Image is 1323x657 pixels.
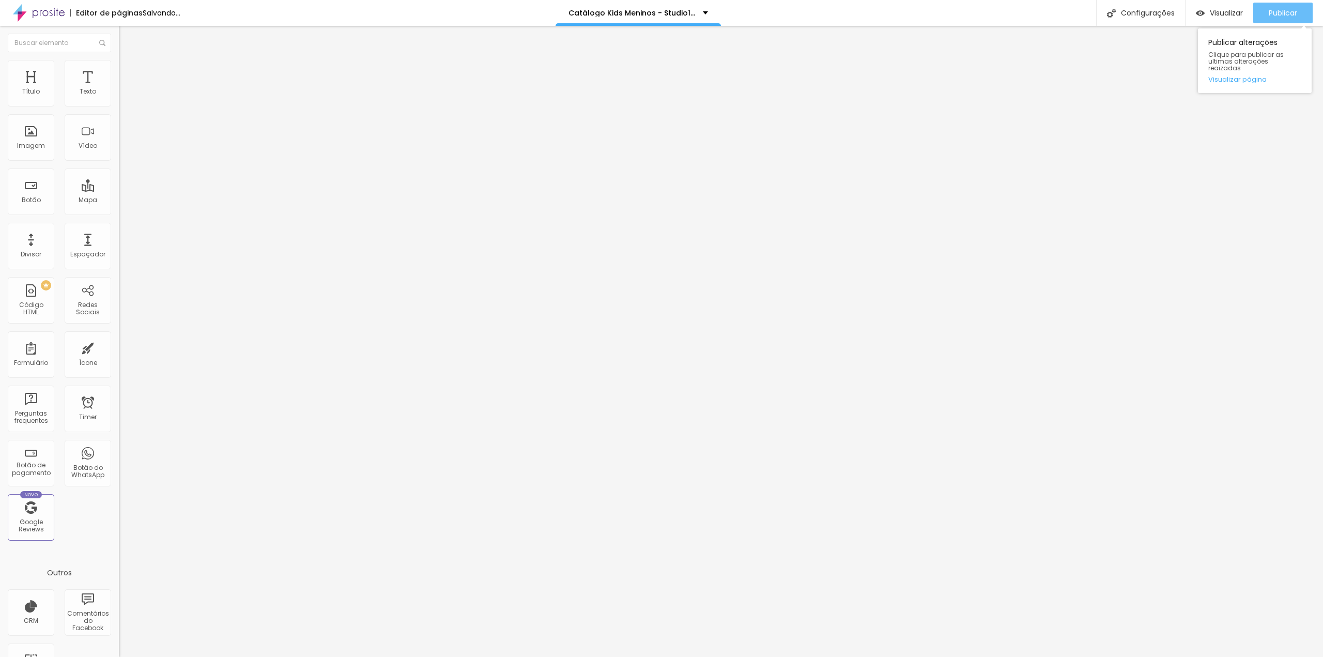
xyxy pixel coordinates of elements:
div: Ícone [79,359,97,366]
div: Imagem [17,142,45,149]
img: view-1.svg [1196,9,1205,18]
div: Publicar alterações [1198,28,1312,93]
p: Catálogo Kids Meninos - Studio16 Fotografia [568,9,695,17]
div: Divisor [21,251,41,258]
div: Espaçador [70,251,105,258]
div: Mapa [79,196,97,204]
input: Buscar elemento [8,34,111,52]
div: Formulário [14,359,48,366]
div: Perguntas frequentes [10,410,51,425]
span: Publicar [1269,9,1297,17]
img: Icone [99,40,105,46]
div: Editor de páginas [70,9,143,17]
div: Título [22,88,40,95]
div: Salvando... [143,9,180,17]
a: Visualizar página [1208,76,1301,83]
iframe: Editor [119,26,1323,657]
div: Google Reviews [10,518,51,533]
button: Visualizar [1186,3,1253,23]
div: Botão [22,196,41,204]
button: Publicar [1253,3,1313,23]
div: Código HTML [10,301,51,316]
div: Comentários do Facebook [67,610,108,632]
span: Clique para publicar as ultimas alterações reaizadas [1208,51,1301,72]
div: Texto [80,88,96,95]
span: Visualizar [1210,9,1243,17]
div: Vídeo [79,142,97,149]
div: Botão de pagamento [10,462,51,477]
img: Icone [1107,9,1116,18]
div: Redes Sociais [67,301,108,316]
div: CRM [24,617,38,624]
div: Novo [20,491,42,498]
div: Botão do WhatsApp [67,464,108,479]
div: Timer [79,414,97,421]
